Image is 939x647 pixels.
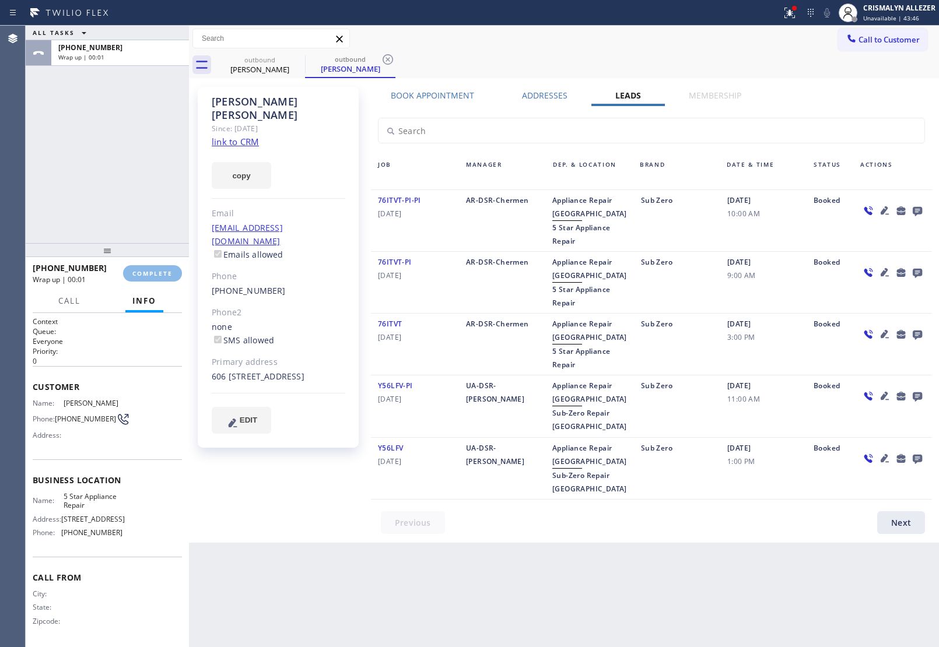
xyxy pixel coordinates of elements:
[459,441,545,495] div: UA-DSR-[PERSON_NAME]
[689,90,741,101] label: Membership
[216,64,304,75] div: [PERSON_NAME]
[33,326,182,336] h2: Queue:
[33,496,64,505] span: Name:
[240,416,257,424] span: EDIT
[459,159,546,186] div: Manager
[459,379,545,433] div: UA-DSR-[PERSON_NAME]
[61,528,122,537] span: [PHONE_NUMBER]
[522,90,567,101] label: Addresses
[214,336,222,343] input: SMS allowed
[212,207,345,220] div: Email
[212,356,345,369] div: Primary address
[33,515,61,523] span: Address:
[216,52,304,78] div: Andy Gonzalez
[306,55,394,64] div: outbound
[459,194,545,248] div: AR-DSR-Chermen
[33,617,64,625] span: Zipcode:
[727,392,800,406] span: 11:00 AM
[634,317,720,371] div: Sub Zero
[378,207,452,220] span: [DATE]
[212,95,345,122] div: [PERSON_NAME] [PERSON_NAME]
[378,269,452,282] span: [DATE]
[306,64,394,74] div: [PERSON_NAME]
[64,492,122,510] span: 5 Star Appliance Repair
[552,408,627,431] span: Sub-Zero Repair [GEOGRAPHIC_DATA]
[552,346,610,370] span: 5 Star Appliance Repair
[33,603,64,611] span: State:
[853,159,932,186] div: Actions
[55,414,116,423] span: [PHONE_NUMBER]
[132,296,156,306] span: Info
[33,431,64,439] span: Address:
[33,399,64,407] span: Name:
[61,515,125,523] span: [STREET_ADDRESS]
[807,194,853,248] div: Booked
[615,90,641,101] label: Leads
[58,296,80,306] span: Call
[306,52,394,77] div: Andy Gonzalez
[64,399,122,407] span: [PERSON_NAME]
[720,317,807,371] div: [DATE]
[371,159,459,186] div: Job
[552,257,627,280] span: Appliance Repair [GEOGRAPHIC_DATA]
[720,379,807,433] div: [DATE]
[125,290,163,312] button: Info
[212,249,283,260] label: Emails allowed
[33,381,182,392] span: Customer
[212,162,271,189] button: copy
[552,443,627,466] span: Appliance Repair [GEOGRAPHIC_DATA]
[859,34,920,45] span: Call to Customer
[727,207,800,220] span: 10:00 AM
[193,29,349,48] input: Search
[212,321,345,347] div: none
[51,290,87,312] button: Call
[720,159,807,186] div: Date & Time
[212,122,345,135] div: Since: [DATE]
[552,319,627,342] span: Appliance Repair [GEOGRAPHIC_DATA]
[378,257,412,267] span: 76ITVT-PI
[123,265,182,282] button: COMPLETE
[552,470,627,494] span: Sub-Zero Repair [GEOGRAPHIC_DATA]
[212,370,345,384] div: 606 [STREET_ADDRESS]
[634,441,720,495] div: Sub Zero
[33,528,61,537] span: Phone:
[378,381,413,391] span: Y56LFV-PI
[33,572,182,583] span: Call From
[379,118,924,143] input: Search
[459,255,545,310] div: AR-DSR-Chermen
[378,392,452,406] span: [DATE]
[212,335,274,346] label: SMS allowed
[807,159,853,186] div: Status
[863,3,936,13] div: CRISMALYN ALLEZER
[58,43,122,52] span: [PHONE_NUMBER]
[807,255,853,310] div: Booked
[378,195,421,205] span: 76ITVT-PI-PI
[633,159,720,186] div: Brand
[214,250,222,258] input: Emails allowed
[33,262,107,273] span: [PHONE_NUMBER]
[552,381,627,404] span: Appliance Repair [GEOGRAPHIC_DATA]
[26,26,98,40] button: ALL TASKS
[33,336,182,346] p: Everyone
[58,53,104,61] span: Wrap up | 00:01
[727,455,800,468] span: 1:00 PM
[212,407,271,434] button: EDIT
[634,255,720,310] div: Sub Zero
[33,356,182,366] p: 0
[33,474,182,486] span: Business location
[634,379,720,433] div: Sub Zero
[33,346,182,356] h2: Priority:
[863,14,919,22] span: Unavailable | 43:46
[552,284,610,308] span: 5 Star Appliance Repair
[807,441,853,495] div: Booked
[33,29,75,37] span: ALL TASKS
[212,285,286,296] a: [PHONE_NUMBER]
[33,275,86,284] span: Wrap up | 00:01
[546,159,633,186] div: Dep. & Location
[378,455,452,468] span: [DATE]
[378,330,452,344] span: [DATE]
[212,270,345,283] div: Phone
[212,222,283,247] a: [EMAIL_ADDRESS][DOMAIN_NAME]
[819,5,835,21] button: Mute
[216,55,304,64] div: outbound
